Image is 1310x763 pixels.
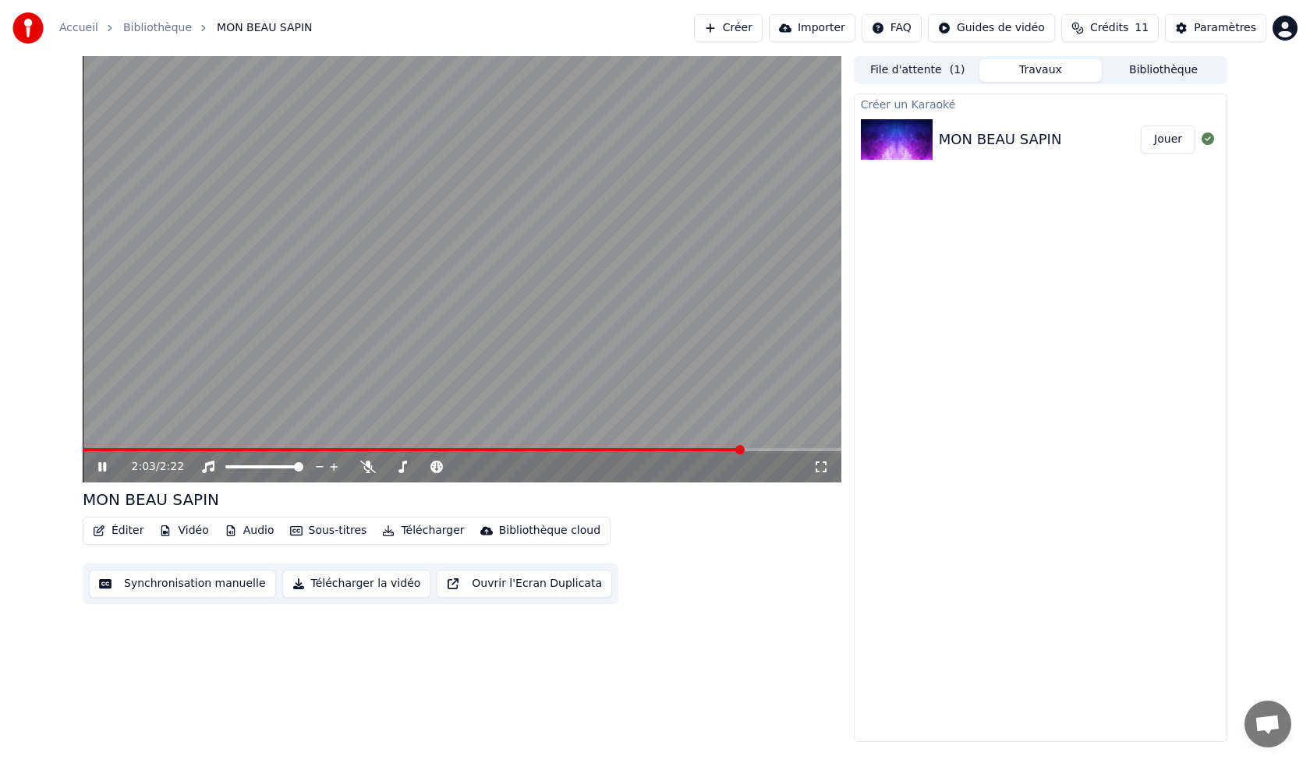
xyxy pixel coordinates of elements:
span: 11 [1135,20,1149,36]
nav: breadcrumb [59,20,313,36]
img: youka [12,12,44,44]
button: Importer [769,14,855,42]
button: Paramètres [1165,14,1266,42]
button: Vidéo [153,520,214,542]
button: File d'attente [856,59,979,82]
span: 2:22 [160,459,184,475]
span: 2:03 [132,459,156,475]
button: Jouer [1141,125,1195,154]
div: MON BEAU SAPIN [939,129,1062,150]
span: MON BEAU SAPIN [217,20,313,36]
div: MON BEAU SAPIN [83,489,219,510]
button: Audio [218,520,281,542]
button: Télécharger la vidéo [282,570,431,598]
button: FAQ [862,14,922,42]
div: Ouvrir le chat [1244,701,1291,747]
a: Bibliothèque [123,20,192,36]
div: Bibliothèque cloud [499,523,600,539]
button: Éditer [87,520,150,542]
span: Crédits [1090,20,1128,36]
button: Guides de vidéo [928,14,1055,42]
button: Sous-titres [284,520,374,542]
div: Créer un Karaoké [855,94,1227,113]
div: Paramètres [1194,20,1256,36]
a: Accueil [59,20,98,36]
button: Travaux [979,59,1103,82]
button: Bibliothèque [1102,59,1225,82]
button: Crédits11 [1061,14,1159,42]
button: Synchronisation manuelle [89,570,276,598]
button: Télécharger [376,520,470,542]
button: Ouvrir l'Ecran Duplicata [437,570,612,598]
span: ( 1 ) [950,62,965,78]
div: / [132,459,169,475]
button: Créer [694,14,763,42]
